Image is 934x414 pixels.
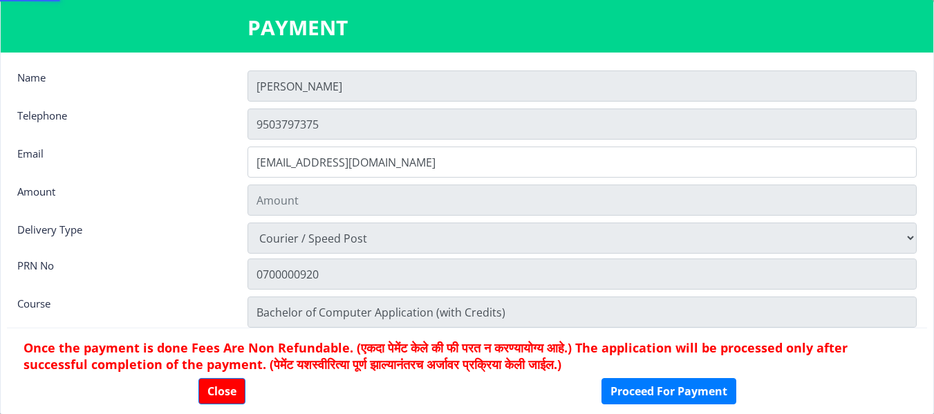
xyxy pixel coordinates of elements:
[601,378,736,404] button: Proceed For Payment
[7,223,237,250] div: Delivery Type
[247,109,917,140] input: Telephone
[7,297,237,324] div: Course
[247,14,687,41] h3: PAYMENT
[7,185,237,212] div: Amount
[247,297,917,328] input: Zipcode
[7,70,237,98] div: Name
[247,258,917,290] input: Zipcode
[247,147,917,178] input: Email
[7,109,237,136] div: Telephone
[247,70,917,102] input: Name
[7,147,237,174] div: Email
[198,378,245,404] button: Close
[24,339,910,373] h6: Once the payment is done Fees Are Non Refundable. (एकदा पेमेंट केले की फी परत न करण्यायोग्य आहे.)...
[247,185,917,216] input: Amount
[7,258,237,286] div: PRN No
